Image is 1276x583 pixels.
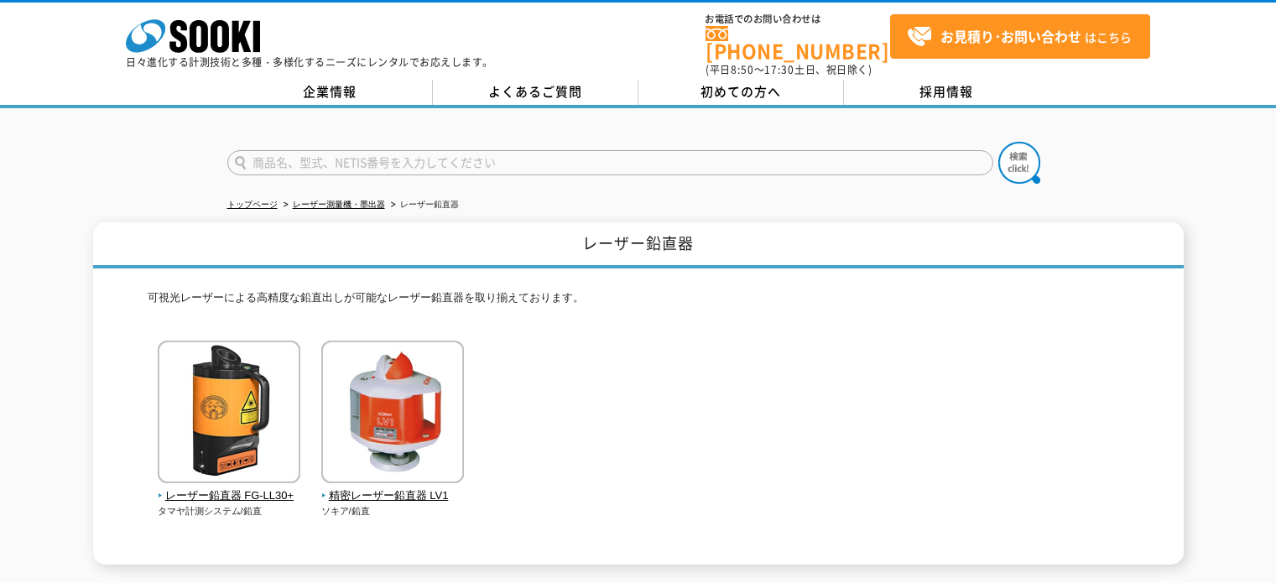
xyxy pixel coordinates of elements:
[227,80,433,105] a: 企業情報
[638,80,844,105] a: 初めての方へ
[227,200,278,209] a: トップページ
[293,200,385,209] a: レーザー測量機・墨出器
[148,289,1129,315] p: 可視光レーザーによる高精度な鉛直出しが可能なレーザー鉛直器を取り揃えております。
[706,14,890,24] span: お電話でのお問い合わせは
[940,26,1081,46] strong: お見積り･お問い合わせ
[388,196,459,214] li: レーザー鉛直器
[158,341,300,487] img: レーザー鉛直器 FG-LL30+
[700,82,781,101] span: 初めての方へ
[227,150,993,175] input: 商品名、型式、NETIS番号を入力してください
[321,504,465,518] p: ソキア/鉛直
[126,57,493,67] p: 日々進化する計測技術と多種・多様化するニーズにレンタルでお応えします。
[706,26,890,60] a: [PHONE_NUMBER]
[998,142,1040,184] img: btn_search.png
[907,24,1132,49] span: はこちら
[321,487,465,505] span: 精密レーザー鉛直器 LV1
[158,504,301,518] p: タマヤ計測システム/鉛直
[433,80,638,105] a: よくあるご質問
[706,62,872,77] span: (平日 ～ 土日、祝日除く)
[321,341,464,487] img: 精密レーザー鉛直器 LV1
[890,14,1150,59] a: お見積り･お問い合わせはこちら
[731,62,754,77] span: 8:50
[844,80,1049,105] a: 採用情報
[158,487,301,505] span: レーザー鉛直器 FG-LL30+
[764,62,794,77] span: 17:30
[158,471,301,505] a: レーザー鉛直器 FG-LL30+
[321,471,465,505] a: 精密レーザー鉛直器 LV1
[93,222,1184,268] h1: レーザー鉛直器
